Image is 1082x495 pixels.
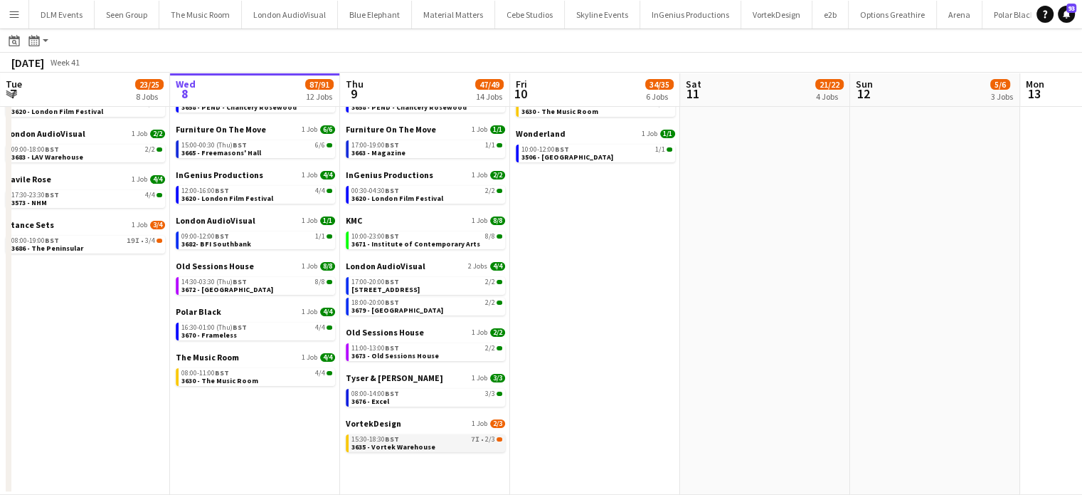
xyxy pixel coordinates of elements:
[385,343,399,353] span: BST
[320,308,335,316] span: 4/4
[45,145,59,154] span: BST
[351,436,502,443] div: •
[157,147,162,152] span: 2/2
[181,278,247,286] span: 14:30-03:30 (Thu)
[302,171,317,179] span: 1 Job
[412,1,495,28] button: Material Matters
[11,56,44,70] div: [DATE]
[6,174,165,184] a: Savile Rose1 Job4/4
[45,236,59,245] span: BST
[815,80,844,90] span: 21/22
[990,80,1010,90] span: 5/6
[181,194,273,203] span: 3620 - London Film Festival
[497,143,502,147] span: 1/1
[11,99,162,115] a: 14:00-18:00BST4/43620 - London Film Festival
[233,323,247,332] span: BST
[497,280,502,284] span: 2/2
[485,299,495,306] span: 2/2
[11,236,162,252] a: 08:00-19:00BST19I•3/43686 - The Peninsular
[320,262,335,271] span: 8/8
[485,187,495,194] span: 2/2
[45,190,59,199] span: BST
[667,147,672,152] span: 1/1
[327,371,332,375] span: 4/4
[132,175,147,184] span: 1 Job
[315,187,325,194] span: 4/4
[181,323,332,339] a: 16:30-01:00 (Thu)BST4/43670 - Frameless
[490,374,505,382] span: 3/3
[6,219,165,230] a: Stance Sets1 Job3/4
[472,217,487,225] span: 1 Job
[215,231,229,241] span: BST
[485,233,495,240] span: 8/8
[174,86,196,103] span: 8
[327,234,332,239] span: 1/1
[176,215,255,226] span: London AudioVisual
[181,277,332,293] a: 14:30-03:30 (Thu)BST8/83672 - [GEOGRAPHIC_DATA]
[346,124,436,135] span: Furniture On The Move
[302,125,317,134] span: 1 Job
[346,327,505,372] div: Old Sessions House1 Job2/211:00-13:00BST2/23673 - Old Sessions House
[181,231,332,248] a: 09:00-12:00BST1/13682- BFI Southbank
[490,125,505,134] span: 1/1
[346,124,505,170] div: Furniture On The Move1 Job1/117:00-19:00BST1/13663 - Magazine
[176,124,266,135] span: Furniture On The Move
[11,107,103,116] span: 3620 - London Film Festival
[346,372,505,418] div: Tyser & [PERSON_NAME]1 Job3/308:00-14:00BST3/33676 - Excel
[351,142,399,149] span: 17:00-19:00
[351,285,420,294] span: 3681 - King's Place
[497,346,502,350] span: 2/2
[150,130,165,138] span: 2/2
[157,193,162,197] span: 4/4
[315,324,325,331] span: 4/4
[176,170,335,215] div: InGenius Productions1 Job4/412:00-16:00BST4/43620 - London Film Festival
[346,372,505,383] a: Tyser & [PERSON_NAME]1 Job3/3
[11,192,59,199] span: 17:30-23:30
[521,99,672,115] a: 19:30-22:30BST4/43630 - The Music Room
[346,418,401,429] span: VortekDesign
[475,80,504,90] span: 47/49
[11,190,162,207] a: 17:30-23:30BST4/43573 - NHM
[346,215,505,226] a: KMC1 Job8/8
[181,140,332,157] a: 15:00-00:30 (Thu)BST6/63665 - Freemasons' Hall
[159,1,242,28] button: The Music Room
[181,103,297,112] span: 3658 - PEND - Chancery Rosewood
[351,345,399,352] span: 11:00-13:00
[315,278,325,286] span: 8/8
[176,306,335,352] div: Polar Black1 Job4/416:30-01:00 (Thu)BST4/43670 - Frameless
[320,171,335,179] span: 4/4
[176,306,221,317] span: Polar Black
[4,86,22,103] span: 7
[351,187,399,194] span: 00:30-04:30
[176,124,335,135] a: Furniture On The Move1 Job6/6
[338,1,412,28] button: Blue Elephant
[176,352,239,363] span: The Music Room
[351,397,389,406] span: 3676 - Excel
[351,343,502,360] a: 11:00-13:00BST2/23673 - Old Sessions House
[157,239,162,243] span: 3/4
[472,328,487,337] span: 1 Job
[6,219,165,256] div: Stance Sets1 Job3/408:00-19:00BST19I•3/43686 - The Peninsular
[346,170,505,215] div: InGenius Productions1 Job2/200:30-04:30BST2/23620 - London Film Festival
[327,280,332,284] span: 8/8
[346,327,505,338] a: Old Sessions House1 Job2/2
[215,186,229,195] span: BST
[176,78,196,91] span: Wed
[95,1,159,28] button: Seen Group
[645,80,674,90] span: 34/35
[302,308,317,316] span: 1 Job
[514,86,527,103] span: 10
[351,278,399,286] span: 17:00-20:00
[1058,6,1075,23] a: 93
[346,418,505,429] a: VortekDesign1 Job2/3
[327,189,332,193] span: 4/4
[346,418,505,455] div: VortekDesign1 Job2/315:30-18:30BST7I•2/33635 - Vortek Warehouse
[346,261,425,271] span: London AudioVisual
[485,142,495,149] span: 1/1
[516,128,675,139] a: Wonderland1 Job1/1
[385,389,399,398] span: BST
[181,285,273,294] span: 3672 - Old Sessions House
[136,92,163,103] div: 8 Jobs
[6,174,165,219] div: Savile Rose1 Job4/417:30-23:30BST4/43573 - NHM
[181,330,237,340] span: 3670 - Frameless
